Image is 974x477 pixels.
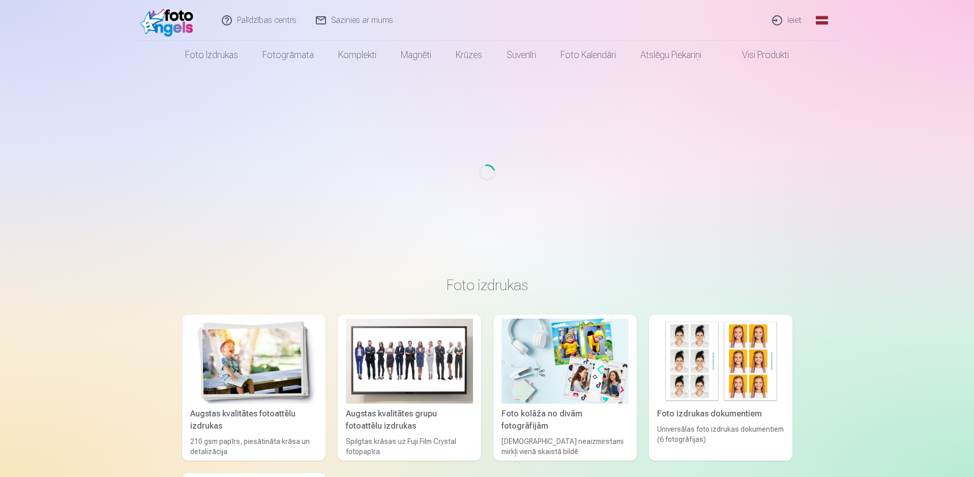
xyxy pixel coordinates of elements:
a: Visi produkti [714,41,801,69]
div: Augstas kvalitātes fotoattēlu izdrukas [186,408,321,432]
a: Suvenīri [494,41,548,69]
a: Augstas kvalitātes grupu fotoattēlu izdrukasAugstas kvalitātes grupu fotoattēlu izdrukasSpilgtas ... [338,315,481,461]
div: Universālas foto izdrukas dokumentiem (6 fotogrāfijas) [653,424,788,457]
img: /fa1 [140,4,199,37]
div: Foto kolāža no divām fotogrāfijām [497,408,633,432]
div: Spilgtas krāsas uz Fuji Film Crystal fotopapīra [342,436,477,457]
div: Foto izdrukas dokumentiem [653,408,788,420]
img: Foto izdrukas dokumentiem [657,319,784,404]
a: Foto kalendāri [548,41,628,69]
div: 210 gsm papīrs, piesātināta krāsa un detalizācija [186,436,321,457]
a: Atslēgu piekariņi [628,41,714,69]
a: Fotogrāmata [250,41,326,69]
a: Foto kolāža no divām fotogrāfijāmFoto kolāža no divām fotogrāfijām[DEMOGRAPHIC_DATA] neaizmirstam... [493,315,637,461]
a: Augstas kvalitātes fotoattēlu izdrukasAugstas kvalitātes fotoattēlu izdrukas210 gsm papīrs, piesā... [182,315,326,461]
img: Augstas kvalitātes fotoattēlu izdrukas [190,319,317,404]
a: Komplekti [326,41,389,69]
div: [DEMOGRAPHIC_DATA] neaizmirstami mirkļi vienā skaistā bildē [497,436,633,457]
img: Augstas kvalitātes grupu fotoattēlu izdrukas [346,319,473,404]
img: Foto kolāža no divām fotogrāfijām [501,319,629,404]
a: Magnēti [389,41,444,69]
div: Augstas kvalitātes grupu fotoattēlu izdrukas [342,408,477,432]
a: Foto izdrukas [173,41,250,69]
h3: Foto izdrukas [190,276,784,294]
a: Foto izdrukas dokumentiemFoto izdrukas dokumentiemUniversālas foto izdrukas dokumentiem (6 fotogr... [649,315,792,461]
a: Krūzes [444,41,494,69]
